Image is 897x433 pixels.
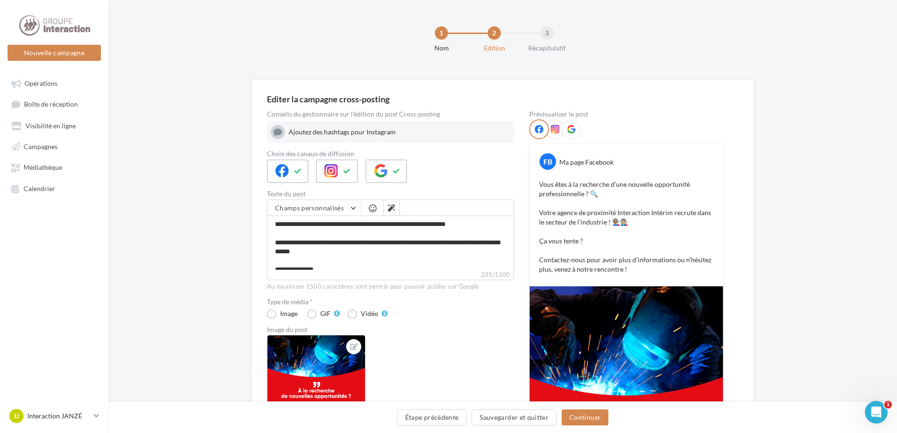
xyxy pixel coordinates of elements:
div: Conseils du gestionnaire sur l'édition du post Cross-posting [267,111,514,117]
div: 1 [435,26,448,40]
div: Image du post [267,326,514,333]
div: 3 [540,26,554,40]
span: Champs personnalisés [275,204,344,212]
span: IJ [14,411,19,421]
div: GIF [320,310,331,317]
button: Continuer [562,409,608,425]
div: Ajoutez des hashtags pour Instagram [289,127,510,137]
span: 1 [884,401,892,408]
a: Opérations [6,75,103,92]
label: Type de média * [267,299,514,305]
span: Campagnes [24,142,58,150]
a: Calendrier [6,180,103,197]
div: Prévisualiser le post [529,111,723,117]
div: FB [540,153,556,170]
a: Boîte de réception [6,95,103,113]
a: Campagnes [6,138,103,155]
div: Nom [411,43,472,53]
p: Vous êtes à la recherche d’une nouvelle opportunité professionnelle ? 🔍 Votre agence de proximité... [539,180,714,274]
span: Visibilité en ligne [25,122,76,130]
label: Choix des canaux de diffusion [267,150,514,157]
div: Ma page Facebook [559,158,614,167]
p: Interaction JANZÉ [27,411,90,421]
label: Texte du post [267,191,514,197]
iframe: Intercom live chat [865,401,888,424]
span: Médiathèque [24,164,62,172]
div: Editer la campagne cross-posting [267,95,390,103]
label: 285/1500 [267,270,514,280]
a: Visibilité en ligne [6,117,103,134]
span: Boîte de réception [24,100,78,108]
div: Vidéo [361,310,378,317]
div: Edition [464,43,524,53]
a: IJ Interaction JANZÉ [8,407,101,425]
div: Récapitulatif [517,43,577,53]
div: 2 [488,26,501,40]
button: Champs personnalisés [267,200,361,216]
button: Nouvelle campagne [8,45,101,61]
span: Calendrier [24,184,55,192]
button: Étape précédente [397,409,467,425]
div: Image [280,310,298,317]
div: Au maximum 1500 caractères sont permis pour pouvoir publier sur Google [267,283,514,291]
span: Opérations [25,79,58,87]
button: Sauvegarder et quitter [472,409,556,425]
a: Médiathèque [6,158,103,175]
